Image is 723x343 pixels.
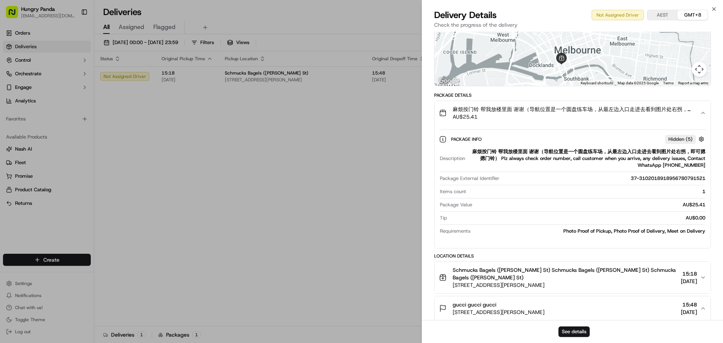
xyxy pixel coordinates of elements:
div: AU$25.41 [475,201,705,208]
span: API Documentation [71,168,121,176]
img: 1727276513143-84d647e1-66c0-4f92-a045-3c9f9f5dfd92 [16,72,29,85]
span: [DATE] [681,277,697,285]
a: Open this area in Google Maps (opens a new window) [436,76,461,86]
div: AU$0.00 [450,215,705,221]
div: Photo Proof of Pickup, Photo Proof of Delivery, Meet on Delivery [473,228,705,235]
span: [PERSON_NAME] [23,137,61,143]
span: 8月19日 [67,137,84,143]
button: AEST [647,10,677,20]
span: Schmucks Bagels ([PERSON_NAME] St) Schmucks Bagels ([PERSON_NAME] St) Schmucks Bagels ([PERSON_NA... [453,266,678,281]
span: Tip [440,215,447,221]
button: Hidden (5) [665,134,706,144]
div: Package Details [434,92,711,98]
img: 1736555255976-a54dd68f-1ca7-489b-9aae-adbdc363a1c4 [8,72,21,85]
span: gucci gucci gucci [453,301,496,308]
img: Nash [8,8,23,23]
img: 1736555255976-a54dd68f-1ca7-489b-9aae-adbdc363a1c4 [15,137,21,143]
div: 麻烦按门铃 帮我放楼里面 谢谢（导航位置是一个圆盘练车场，从最左边入口走进去看到图片处右拐，即可摁摁门铃） Plz always check order number, call custome... [468,148,705,169]
span: Requirements [440,228,470,235]
button: Start new chat [128,74,137,83]
span: Description [440,155,465,162]
span: 麻烦按门铃 帮我放楼里面 谢谢（导航位置是一个圆盘练车场，从最左边入口走进去看到图片处右拐，即可摁摁门铃） Plz always check order number, call custome... [453,105,694,113]
div: 1 [469,188,705,195]
button: Map camera controls [692,62,707,77]
img: Bea Lacdao [8,130,20,142]
a: 💻API Documentation [61,165,124,179]
button: GMT+8 [677,10,708,20]
span: Items count [440,188,466,195]
span: [STREET_ADDRESS][PERSON_NAME] [453,281,678,289]
span: Hidden ( 5 ) [668,136,692,143]
span: Delivery Details [434,9,497,21]
span: [PERSON_NAME] [23,117,61,123]
span: 8月27日 [67,117,84,123]
div: 37-3102018918956780791521 [502,175,705,182]
button: Schmucks Bagels ([PERSON_NAME] St) Schmucks Bagels ([PERSON_NAME] St) Schmucks Bagels ([PERSON_NA... [435,262,711,293]
span: • [63,137,65,143]
a: Report a map error [678,81,708,85]
img: 1736555255976-a54dd68f-1ca7-489b-9aae-adbdc363a1c4 [15,117,21,123]
button: See all [117,96,137,105]
img: Asif Zaman Khan [8,110,20,122]
a: Powered byPylon [53,186,91,192]
div: We're available if you need us! [34,79,104,85]
button: 麻烦按门铃 帮我放楼里面 谢谢（导航位置是一个圆盘练车场，从最左边入口走进去看到图片处右拐，即可摁摁门铃） Plz always check order number, call custome... [435,101,711,125]
div: Start new chat [34,72,124,79]
input: Got a question? Start typing here... [20,49,136,56]
a: 📗Knowledge Base [5,165,61,179]
button: Keyboard shortcuts [581,81,613,86]
span: Package Value [440,201,472,208]
div: 📗 [8,169,14,175]
img: Google [436,76,461,86]
span: Knowledge Base [15,168,58,176]
div: 麻烦按门铃 帮我放楼里面 谢谢（导航位置是一个圆盘练车场，从最左边入口走进去看到图片处右拐，即可摁摁门铃） Plz always check order number, call custome... [435,125,711,248]
span: Package Info [451,136,483,142]
span: Map data ©2025 Google [618,81,659,85]
span: 15:48 [681,301,697,308]
span: Pylon [75,187,91,192]
div: Past conversations [8,98,50,104]
span: Package External Identifier [440,175,499,182]
div: Location Details [434,253,711,259]
span: 15:18 [681,270,697,277]
span: • [63,117,65,123]
button: See details [558,326,590,337]
a: Terms (opens in new tab) [663,81,674,85]
div: 💻 [64,169,70,175]
span: [STREET_ADDRESS][PERSON_NAME] [453,308,545,316]
p: Check the progress of the delivery [434,21,711,29]
span: AU$25.41 [453,113,694,120]
p: Welcome 👋 [8,30,137,42]
button: gucci gucci gucci[STREET_ADDRESS][PERSON_NAME]15:48[DATE] [435,296,711,320]
span: [DATE] [681,308,697,316]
